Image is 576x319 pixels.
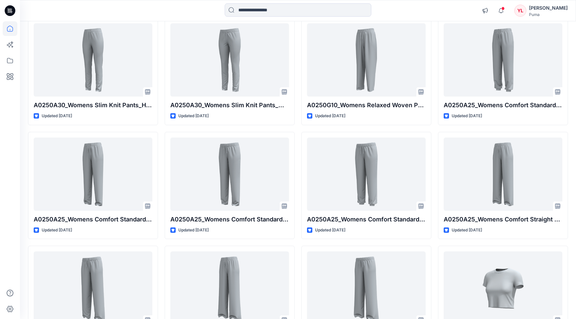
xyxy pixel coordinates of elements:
div: Puma [529,12,568,17]
p: A0250A30_Womens Slim Knit Pants_Mid Waist_Open Hem_CV1 [170,101,289,110]
a: A0250A30_Womens Slim Knit Pants_Mid Waist_Open Hem_CV1 [170,23,289,97]
div: YL [514,5,526,17]
p: A0250A30_Womens Slim Knit Pants_High Waist_Open Hem_CV1 [34,101,152,110]
p: Updated [DATE] [42,113,72,120]
a: A0250G10_Womens Relaxed Woven Pants_Open Hem_CV02 [307,23,426,97]
a: A0250A25_Womens Comfort Standard Leg Knit Pants_High Waist_Closed cuff_CV01 [444,23,562,97]
p: A0250G10_Womens Relaxed Woven Pants_Open Hem_CV02 [307,101,426,110]
p: A0250A25_Womens Comfort Standard Leg Knit Pants_Mid Waist_Closed cuff_CV01 [307,215,426,224]
p: A0250A25_Womens Comfort Standard Leg Knit Pants_High Waist_Closed cuff_CV01 [444,101,562,110]
p: A0250A25_Womens Comfort Standard Leg Knit Pants_Mid Waist_Open Hem_CV02 [170,215,289,224]
div: [PERSON_NAME] [529,4,568,12]
p: Updated [DATE] [42,227,72,234]
p: Updated [DATE] [178,227,209,234]
p: A0250A25_Womens Comfort Straight Leg Knit Pants_High Waist_CV05 [444,215,562,224]
a: A0250A30_Womens Slim Knit Pants_High Waist_Open Hem_CV1 [34,23,152,97]
a: A0250A25_Womens Comfort Standard Leg Knit Pants_Mid Waist_Closed cuff_CV01 [307,138,426,211]
p: Updated [DATE] [452,227,482,234]
p: A0250A25_Womens Comfort Standard Leg Knit Pants_High Waist_Open Hem_CV02 [34,215,152,224]
p: Updated [DATE] [315,227,345,234]
a: A0250A25_Womens Comfort Standard Leg Knit Pants_High Waist_Open Hem_CV02 [34,138,152,211]
p: Updated [DATE] [178,113,209,120]
a: A0250A25_Womens Comfort Straight Leg Knit Pants_High Waist_CV05 [444,138,562,211]
p: Updated [DATE] [315,113,345,120]
a: A0250A25_Womens Comfort Standard Leg Knit Pants_Mid Waist_Open Hem_CV02 [170,138,289,211]
p: Updated [DATE] [452,113,482,120]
